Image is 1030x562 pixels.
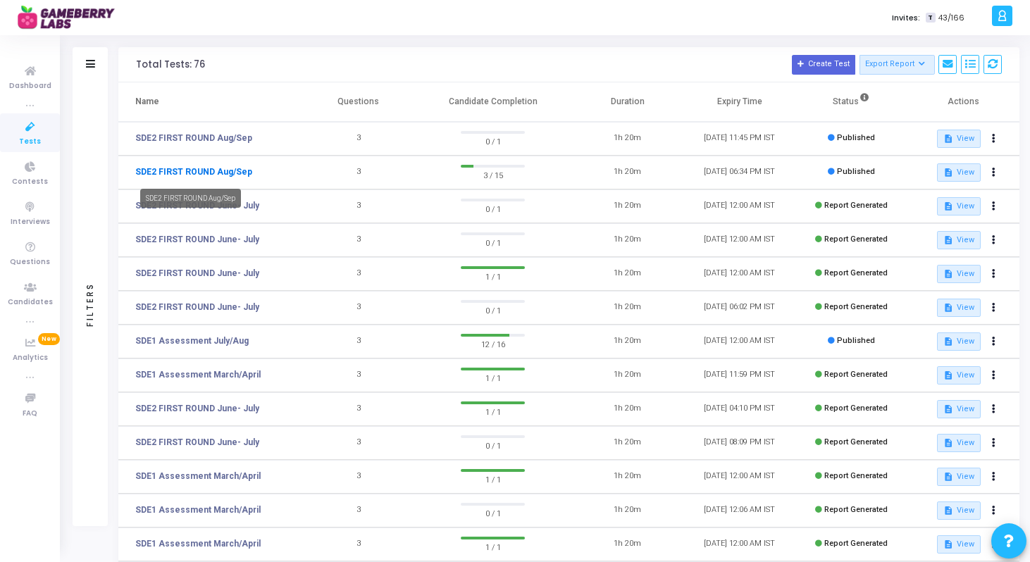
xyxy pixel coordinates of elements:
[135,504,261,516] a: SDE1 Assessment March/April
[38,333,60,345] span: New
[571,257,683,291] td: 1h 20m
[683,122,795,156] td: [DATE] 11:45 PM IST
[461,201,525,216] span: 0 / 1
[302,494,414,527] td: 3
[943,337,953,346] mat-icon: description
[571,291,683,325] td: 1h 20m
[414,82,571,122] th: Candidate Completion
[937,231,980,249] button: View
[10,256,50,268] span: Questions
[8,296,53,308] span: Candidates
[302,189,414,223] td: 3
[943,235,953,245] mat-icon: description
[892,12,920,24] label: Invites:
[860,55,935,75] button: Export Report
[571,122,683,156] td: 1h 20m
[461,337,525,351] span: 12 / 16
[135,132,252,144] a: SDE2 FIRST ROUND Aug/Sep
[795,82,907,122] th: Status
[943,168,953,177] mat-icon: description
[461,438,525,452] span: 0 / 1
[135,537,261,550] a: SDE1 Assessment March/April
[135,301,259,313] a: SDE2 FIRST ROUND June- July
[824,471,888,480] span: Report Generated
[461,404,525,418] span: 1 / 1
[23,408,37,420] span: FAQ
[937,366,980,385] button: View
[926,13,935,23] span: T
[943,472,953,482] mat-icon: description
[683,223,795,257] td: [DATE] 12:00 AM IST
[135,267,259,280] a: SDE2 FIRST ROUND June- July
[135,470,261,482] a: SDE1 Assessment March/April
[571,527,683,561] td: 1h 20m
[571,156,683,189] td: 1h 20m
[683,257,795,291] td: [DATE] 12:00 AM IST
[943,438,953,448] mat-icon: description
[461,134,525,148] span: 0 / 1
[943,404,953,414] mat-icon: description
[943,269,953,279] mat-icon: description
[135,436,259,449] a: SDE2 FIRST ROUND June- July
[302,358,414,392] td: 3
[683,426,795,460] td: [DATE] 08:09 PM IST
[136,59,205,70] div: Total Tests: 76
[461,539,525,554] span: 1 / 1
[302,156,414,189] td: 3
[943,539,953,549] mat-icon: description
[907,82,1019,122] th: Actions
[571,223,683,257] td: 1h 20m
[683,494,795,527] td: [DATE] 12:06 AM IST
[937,265,980,283] button: View
[571,358,683,392] td: 1h 20m
[571,392,683,426] td: 1h 20m
[11,216,50,228] span: Interviews
[461,303,525,317] span: 0 / 1
[937,400,980,418] button: View
[943,134,953,144] mat-icon: description
[683,358,795,392] td: [DATE] 11:59 PM IST
[302,392,414,426] td: 3
[302,82,414,122] th: Questions
[937,501,980,520] button: View
[824,505,888,514] span: Report Generated
[118,82,302,122] th: Name
[302,527,414,561] td: 3
[461,370,525,385] span: 1 / 1
[9,80,51,92] span: Dashboard
[937,299,980,317] button: View
[943,370,953,380] mat-icon: description
[571,494,683,527] td: 1h 20m
[135,166,252,178] a: SDE2 FIRST ROUND Aug/Sep
[571,325,683,358] td: 1h 20m
[937,163,980,182] button: View
[683,460,795,494] td: [DATE] 12:00 AM IST
[135,368,261,381] a: SDE1 Assessment March/April
[135,335,249,347] a: SDE1 Assessment July/Aug
[683,189,795,223] td: [DATE] 12:00 AM IST
[943,506,953,516] mat-icon: description
[792,55,855,75] button: Create Test
[837,167,875,176] span: Published
[19,136,41,148] span: Tests
[824,404,888,413] span: Report Generated
[302,426,414,460] td: 3
[571,189,683,223] td: 1h 20m
[937,468,980,486] button: View
[824,302,888,311] span: Report Generated
[683,291,795,325] td: [DATE] 06:02 PM IST
[683,82,795,122] th: Expiry Time
[683,156,795,189] td: [DATE] 06:34 PM IST
[824,437,888,447] span: Report Generated
[461,168,525,182] span: 3 / 15
[937,535,980,554] button: View
[824,539,888,548] span: Report Generated
[943,201,953,211] mat-icon: description
[13,352,48,364] span: Analytics
[937,332,980,351] button: View
[140,189,241,208] div: SDE2 FIRST ROUND Aug/Sep
[461,269,525,283] span: 1 / 1
[937,130,980,148] button: View
[824,235,888,244] span: Report Generated
[824,201,888,210] span: Report Generated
